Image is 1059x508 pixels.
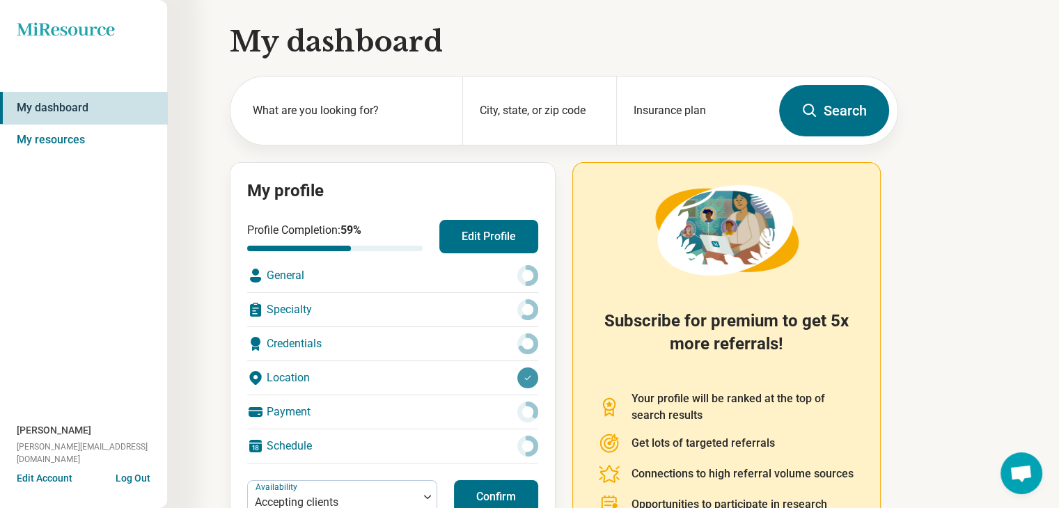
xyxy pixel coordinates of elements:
[1001,452,1042,494] a: Open chat
[256,482,300,492] label: Availability
[340,223,361,237] span: 59 %
[439,220,538,253] button: Edit Profile
[247,259,538,292] div: General
[247,293,538,326] div: Specialty
[632,390,855,424] p: Your profile will be ranked at the top of search results
[247,327,538,360] div: Credentials
[17,440,167,466] span: [PERSON_NAME][EMAIL_ADDRESS][DOMAIN_NAME]
[779,85,889,136] button: Search
[632,466,854,482] p: Connections to high referral volume sources
[17,471,72,486] button: Edit Account
[247,361,538,395] div: Location
[598,310,855,374] h2: Subscribe for premium to get 5x more referrals!
[247,429,538,463] div: Schedule
[632,435,775,452] p: Get lots of targeted referrals
[230,22,898,61] h1: My dashboard
[247,222,423,251] div: Profile Completion:
[116,471,150,482] button: Log Out
[247,395,538,429] div: Payment
[247,180,538,203] h2: My profile
[253,102,446,119] label: What are you looking for?
[17,423,91,438] span: [PERSON_NAME]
